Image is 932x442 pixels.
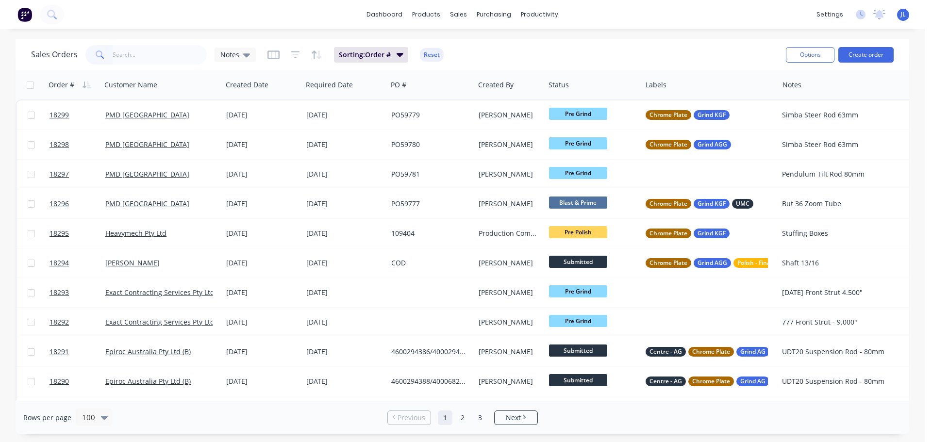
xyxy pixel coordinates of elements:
div: [DATE] [306,377,383,386]
span: Grind AGG [698,140,727,149]
span: Pre Grind [549,167,607,179]
a: Heavymech Pty Ltd [105,229,166,238]
span: Next [506,413,521,423]
a: Previous page [388,413,431,423]
a: Page 3 [473,410,487,425]
span: 18291 [50,347,69,357]
div: [DATE] [306,199,383,209]
a: 18298 [50,130,105,159]
button: Create order [838,47,894,63]
a: [PERSON_NAME] [105,258,160,267]
h1: Sales Orders [31,50,78,59]
ul: Pagination [383,410,542,425]
div: [DATE] [306,258,383,268]
span: 18296 [50,199,69,209]
button: Chrome PlateGrind KGF [646,229,730,238]
div: Stuffing Boxes [782,229,900,238]
a: 18299 [50,100,105,130]
span: Submitted [549,344,607,357]
div: PO # [391,80,406,90]
span: 18299 [50,110,69,120]
span: Chrome Plate [649,258,687,268]
a: Next page [495,413,537,423]
span: Pre Grind [549,285,607,297]
div: 777 Front Strut - 9.000" [782,317,900,327]
a: Exact Contracting Services Pty Ltd [105,288,215,297]
button: Chrome PlateGrind AGGPolish - Final [646,258,776,268]
div: Created Date [226,80,268,90]
span: Chrome Plate [692,347,730,357]
div: [PERSON_NAME] [479,258,538,268]
div: [DATE] [306,317,383,327]
a: 18291 [50,337,105,366]
button: Centre - AGChrome PlateGrind AG [646,347,814,357]
span: Centre - AG [649,377,682,386]
span: Grind KGF [698,110,726,120]
div: productivity [516,7,563,22]
div: [DATE] [226,169,299,179]
button: Reset [420,48,444,62]
span: Chrome Plate [649,199,687,209]
div: [DATE] [306,347,383,357]
div: [DATE] [306,229,383,238]
div: Status [549,80,569,90]
div: PO59777 [391,199,466,209]
div: COD [391,258,466,268]
span: Grind AG [740,347,766,357]
a: 18295 [50,219,105,248]
span: 18297 [50,169,69,179]
div: purchasing [472,7,516,22]
a: PMD [GEOGRAPHIC_DATA] [105,110,189,119]
span: UMC [736,199,749,209]
span: 18290 [50,377,69,386]
div: Customer Name [104,80,157,90]
a: PMD [GEOGRAPHIC_DATA] [105,199,189,208]
div: [DATE] [306,110,383,120]
button: Chrome PlateGrind KGF [646,110,730,120]
span: Chrome Plate [649,140,687,149]
a: Page 2 [455,410,470,425]
input: Search... [113,45,207,65]
a: 18293 [50,278,105,307]
img: Factory [17,7,32,22]
div: Created By [478,80,514,90]
a: 18290 [50,367,105,396]
button: Options [786,47,834,63]
div: [PERSON_NAME] [479,140,538,149]
span: Grind AG [740,377,766,386]
div: Labels [646,80,666,90]
span: JL [900,10,906,19]
span: Rows per page [23,413,71,423]
span: 18298 [50,140,69,149]
a: PMD [GEOGRAPHIC_DATA] [105,140,189,149]
div: PO59780 [391,140,466,149]
div: But 36 Zoom Tube [782,199,900,209]
div: 109404 [391,229,466,238]
span: Chrome Plate [692,377,730,386]
div: [PERSON_NAME] [479,110,538,120]
div: [DATE] [306,288,383,297]
span: 18293 [50,288,69,297]
span: Grind KGF [698,199,726,209]
div: [DATE] [306,169,383,179]
div: UDT20 Suspension Rod - 80mm [782,377,900,386]
div: 4600294388/4000682585 WO307566 Quote #4093 [391,377,466,386]
div: [PERSON_NAME] [479,317,538,327]
a: PMD [GEOGRAPHIC_DATA] [105,169,189,179]
div: [DATE] [226,110,299,120]
span: 18294 [50,258,69,268]
a: 18294 [50,248,105,278]
div: [DATE] [226,140,299,149]
a: dashboard [362,7,407,22]
div: Production Computer [479,229,538,238]
div: Required Date [306,80,353,90]
div: [DATE] [226,258,299,268]
div: Simba Steer Rod 63mm [782,140,900,149]
span: Submitted [549,374,607,386]
div: Shaft 13/16 [782,258,900,268]
div: [DATE] [226,317,299,327]
button: Chrome PlateGrind KGFUMC [646,199,753,209]
div: [PERSON_NAME] [479,169,538,179]
div: Pendulum Tilt Rod 80mm [782,169,900,179]
div: [DATE] [226,229,299,238]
